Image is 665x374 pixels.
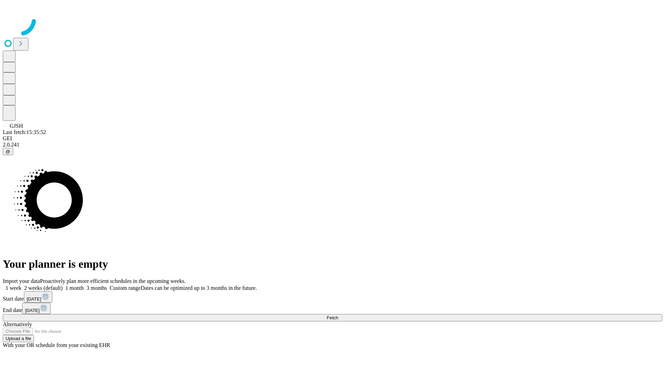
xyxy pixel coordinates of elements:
[22,303,51,314] button: [DATE]
[3,314,662,321] button: Fetch
[3,321,32,327] span: Alternatively
[3,303,662,314] div: End date
[3,342,110,348] span: With your OR schedule from your existing EHR
[25,308,39,313] span: [DATE]
[3,135,662,142] div: GEI
[3,291,662,303] div: Start date
[110,285,141,291] span: Custom range
[40,278,186,284] span: Proactively plan more efficient schedules in the upcoming weeks.
[327,315,338,320] span: Fetch
[141,285,257,291] span: Dates can be optimized up to 3 months in the future.
[3,129,46,135] span: Last fetch: 15:35:52
[6,149,10,154] span: @
[3,278,40,284] span: Import your data
[24,291,52,303] button: [DATE]
[24,285,63,291] span: 2 weeks (default)
[3,142,662,148] div: 2.0.241
[87,285,107,291] span: 3 months
[10,123,23,129] span: GJSH
[65,285,84,291] span: 1 month
[3,335,34,342] button: Upload a file
[27,296,41,302] span: [DATE]
[3,148,13,155] button: @
[3,258,662,270] h1: Your planner is empty
[6,285,21,291] span: 1 week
